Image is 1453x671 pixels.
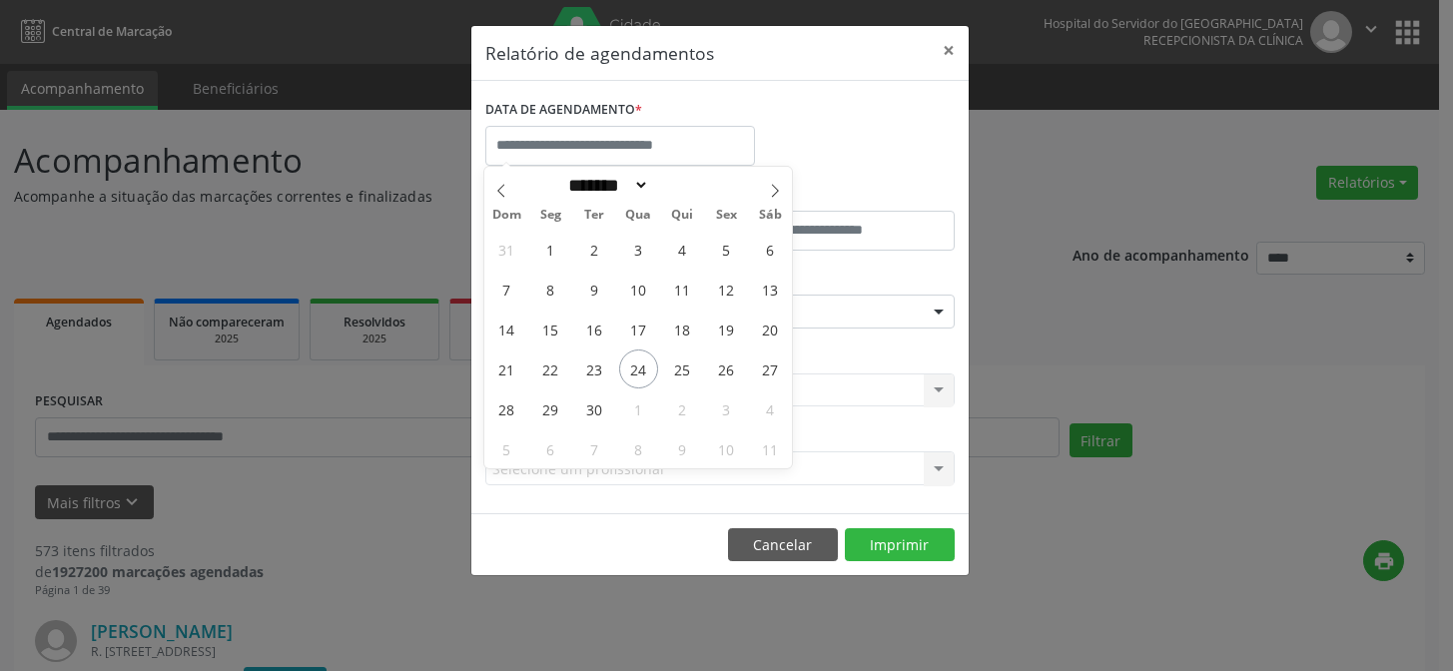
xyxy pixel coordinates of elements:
[929,26,969,75] button: Close
[575,270,614,309] span: Setembro 9, 2025
[575,310,614,348] span: Setembro 16, 2025
[619,389,658,428] span: Outubro 1, 2025
[706,270,745,309] span: Setembro 12, 2025
[619,270,658,309] span: Setembro 10, 2025
[487,270,526,309] span: Setembro 7, 2025
[561,175,649,196] select: Month
[528,209,572,222] span: Seg
[531,389,570,428] span: Setembro 29, 2025
[487,389,526,428] span: Setembro 28, 2025
[531,429,570,468] span: Outubro 6, 2025
[748,209,792,222] span: Sáb
[531,270,570,309] span: Setembro 8, 2025
[845,528,955,562] button: Imprimir
[531,310,570,348] span: Setembro 15, 2025
[728,528,838,562] button: Cancelar
[485,40,714,66] h5: Relatório de agendamentos
[750,349,789,388] span: Setembro 27, 2025
[531,349,570,388] span: Setembro 22, 2025
[725,180,955,211] label: ATÉ
[663,310,702,348] span: Setembro 18, 2025
[750,429,789,468] span: Outubro 11, 2025
[572,209,616,222] span: Ter
[619,310,658,348] span: Setembro 17, 2025
[660,209,704,222] span: Qui
[487,230,526,269] span: Agosto 31, 2025
[575,389,614,428] span: Setembro 30, 2025
[706,230,745,269] span: Setembro 5, 2025
[750,230,789,269] span: Setembro 6, 2025
[619,349,658,388] span: Setembro 24, 2025
[750,310,789,348] span: Setembro 20, 2025
[531,230,570,269] span: Setembro 1, 2025
[704,209,748,222] span: Sex
[663,270,702,309] span: Setembro 11, 2025
[706,349,745,388] span: Setembro 26, 2025
[575,429,614,468] span: Outubro 7, 2025
[750,270,789,309] span: Setembro 13, 2025
[663,389,702,428] span: Outubro 2, 2025
[487,310,526,348] span: Setembro 14, 2025
[750,389,789,428] span: Outubro 4, 2025
[616,209,660,222] span: Qua
[619,429,658,468] span: Outubro 8, 2025
[575,230,614,269] span: Setembro 2, 2025
[487,429,526,468] span: Outubro 5, 2025
[706,389,745,428] span: Outubro 3, 2025
[663,230,702,269] span: Setembro 4, 2025
[663,429,702,468] span: Outubro 9, 2025
[619,230,658,269] span: Setembro 3, 2025
[706,310,745,348] span: Setembro 19, 2025
[649,175,715,196] input: Year
[484,209,528,222] span: Dom
[487,349,526,388] span: Setembro 21, 2025
[485,95,642,126] label: DATA DE AGENDAMENTO
[706,429,745,468] span: Outubro 10, 2025
[575,349,614,388] span: Setembro 23, 2025
[663,349,702,388] span: Setembro 25, 2025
